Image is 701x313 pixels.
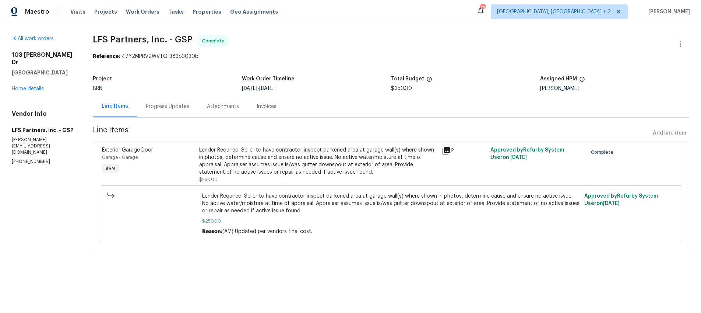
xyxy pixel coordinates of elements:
[168,9,184,14] span: Tasks
[103,165,118,172] span: BRN
[93,76,112,81] h5: Project
[193,8,221,15] span: Properties
[391,86,412,91] span: $250.00
[199,146,437,176] div: Lender Required: Seller to have contractor inspect darkened area at garage wall(s) where shown in...
[202,37,228,45] span: Complete
[540,86,689,91] div: [PERSON_NAME]
[93,126,650,140] span: Line Items
[93,35,193,44] span: LFS Partners, Inc. - GSP
[645,8,690,15] span: [PERSON_NAME]
[579,76,585,86] span: The hpm assigned to this work order.
[102,155,138,160] span: Garage - Garage
[510,155,527,160] span: [DATE]
[584,194,658,206] span: Approved by Refurby System User on
[242,86,275,91] span: -
[199,177,218,182] span: $250.00
[603,201,620,206] span: [DATE]
[490,147,564,160] span: Approved by Refurby System User on
[12,110,75,118] h4: Vendor Info
[12,86,44,91] a: Home details
[25,8,49,15] span: Maestro
[591,149,616,156] span: Complete
[242,76,295,81] h5: Work Order Timeline
[207,103,239,110] div: Attachments
[12,159,75,165] p: [PHONE_NUMBER]
[12,69,75,76] h5: [GEOGRAPHIC_DATA]
[202,192,580,215] span: Lender Required: Seller to have contractor inspect darkened area at garage wall(s) where shown in...
[94,8,117,15] span: Projects
[126,8,159,15] span: Work Orders
[391,76,424,81] h5: Total Budget
[93,53,689,60] div: 47Y2MPRV9WVTQ-383b3030b
[426,76,432,86] span: The total cost of line items that have been proposed by Opendoor. This sum includes line items th...
[497,8,611,15] span: [GEOGRAPHIC_DATA], [GEOGRAPHIC_DATA] + 2
[93,54,120,59] b: Reference:
[70,8,85,15] span: Visits
[93,86,102,91] span: BRN
[12,126,75,134] h5: LFS Partners, Inc. - GSP
[540,76,577,81] h5: Assigned HPM
[12,36,54,41] a: All work orders
[442,146,486,155] div: 2
[102,147,153,153] span: Exterior Garage Door
[102,102,128,110] div: Line Items
[242,86,257,91] span: [DATE]
[222,229,312,234] span: (AM) Updated per vendors final cost.
[230,8,278,15] span: Geo Assignments
[202,218,580,225] span: $250.00
[257,103,276,110] div: Invoices
[146,103,189,110] div: Progress Updates
[480,4,485,12] div: 23
[259,86,275,91] span: [DATE]
[202,229,222,234] span: Reason:
[12,137,75,156] p: [PERSON_NAME][EMAIL_ADDRESS][DOMAIN_NAME]
[12,51,75,66] h2: 103 [PERSON_NAME] Dr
